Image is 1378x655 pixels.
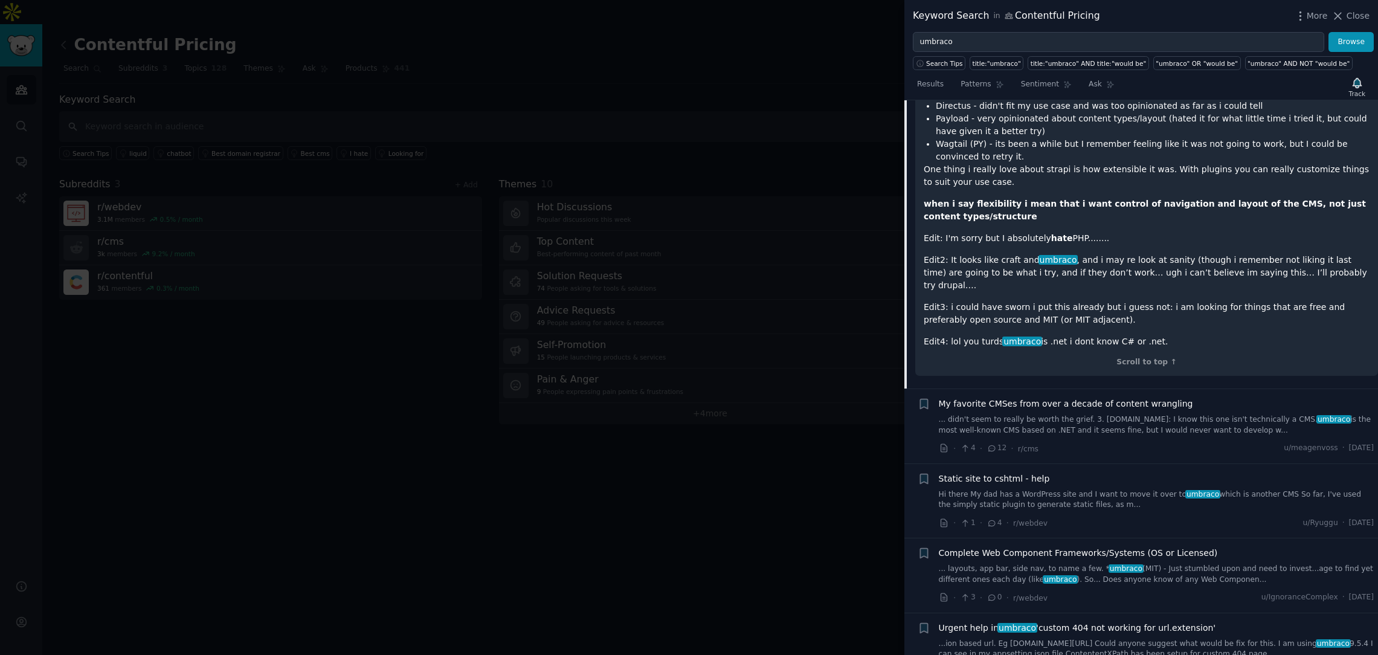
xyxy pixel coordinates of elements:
[960,443,975,454] span: 4
[987,592,1002,603] span: 0
[1031,59,1146,68] div: title:"umbraco" AND title:"would be"
[993,11,1000,22] span: in
[913,8,1100,24] div: Keyword Search Contentful Pricing
[1248,59,1350,68] div: "umbraco" AND NOT "would be"
[1307,10,1328,22] span: More
[1303,518,1338,529] span: u/Ryuggu
[936,138,1370,163] li: Wagtail (PY) - its been a while but I remember feeling like it was not going to work, but I could...
[939,564,1374,585] a: ... layouts, app bar, side nav, to name a few. *umbraco(MIT) - Just stumbled upon and need to inv...
[926,59,963,68] span: Search Tips
[1342,443,1345,454] span: ·
[1002,337,1042,346] span: umbraco
[1347,10,1370,22] span: Close
[1345,74,1370,100] button: Track
[953,442,956,455] span: ·
[1028,56,1148,70] a: title:"umbraco" AND title:"would be"
[1043,575,1078,584] span: umbraco
[1349,518,1374,529] span: [DATE]
[987,443,1006,454] span: 12
[924,163,1370,189] p: One thing i really love about strapi is how extensible it was. With plugins you can really custom...
[1006,517,1009,529] span: ·
[924,254,1370,292] p: Edit2: It looks like craft and , and i may re look at sanity (though i remember not liking it las...
[953,592,956,604] span: ·
[1038,255,1078,265] span: umbraco
[1156,59,1238,68] div: "umbraco" OR "would be"
[913,32,1324,53] input: Try a keyword related to your business
[1013,519,1048,528] span: r/webdev
[1349,443,1374,454] span: [DATE]
[913,75,948,100] a: Results
[1261,592,1338,603] span: u/IgnoranceComplex
[936,112,1370,138] li: Payload - very opinionated about content types/layout (hated it for what little time i tried it, ...
[1021,79,1059,90] span: Sentiment
[924,199,1366,221] strong: when i say flexibility i mean that i want control of navigation and layout of the CMS, not just c...
[1084,75,1119,100] a: Ask
[1316,415,1351,424] span: umbraco
[1331,10,1370,22] button: Close
[1017,75,1076,100] a: Sentiment
[939,622,1216,634] span: Urgent help in 'custom 404 not working for url.extension'
[939,398,1193,410] a: My favorite CMSes from over a decade of content wrangling
[1109,564,1144,573] span: umbraco
[1245,56,1353,70] a: "umbraco" AND NOT "would be"
[924,357,1370,368] div: Scroll to top ↑
[1349,89,1365,98] div: Track
[1153,56,1241,70] a: "umbraco" OR "would be"
[1342,518,1345,529] span: ·
[1006,592,1009,604] span: ·
[960,518,975,529] span: 1
[939,415,1374,436] a: ... didn't seem to really be worth the grief. 3. [DOMAIN_NAME]: I know this one isn't technically...
[980,592,982,604] span: ·
[924,232,1370,245] p: Edit: I'm sorry but I absolutely PHP........
[939,622,1216,634] a: Urgent help inumbraco'custom 404 not working for url.extension'
[980,517,982,529] span: ·
[1051,233,1073,243] strong: hate
[1316,639,1351,648] span: umbraco
[1089,79,1102,90] span: Ask
[939,489,1374,511] a: Hi there My dad has a WordPress site and I want to move it over toumbracowhich is another CMS So ...
[1294,10,1328,22] button: More
[953,517,956,529] span: ·
[960,592,975,603] span: 3
[924,335,1370,348] p: Edit4: lol you turds is .net i dont know C# or .net.
[980,442,982,455] span: ·
[997,623,1037,633] span: umbraco
[1185,490,1220,499] span: umbraco
[973,59,1021,68] div: title:"umbraco"
[936,100,1370,112] li: Directus - didn't fit my use case and was too opinionated as far as i could tell
[987,518,1002,529] span: 4
[917,79,944,90] span: Results
[961,79,991,90] span: Patterns
[1011,442,1013,455] span: ·
[1342,592,1345,603] span: ·
[1018,445,1038,453] span: r/cms
[970,56,1023,70] a: title:"umbraco"
[913,56,965,70] button: Search Tips
[939,473,1050,485] a: Static site to cshtml - help
[1349,592,1374,603] span: [DATE]
[939,547,1218,560] a: Complete Web Component Frameworks/Systems (OS or Licensed)
[1328,32,1374,53] button: Browse
[1013,594,1048,602] span: r/webdev
[924,301,1370,326] p: Edit3: i could have sworn i put this already but i guess not: i am looking for things that are fr...
[1284,443,1338,454] span: u/meagenvoss
[956,75,1008,100] a: Patterns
